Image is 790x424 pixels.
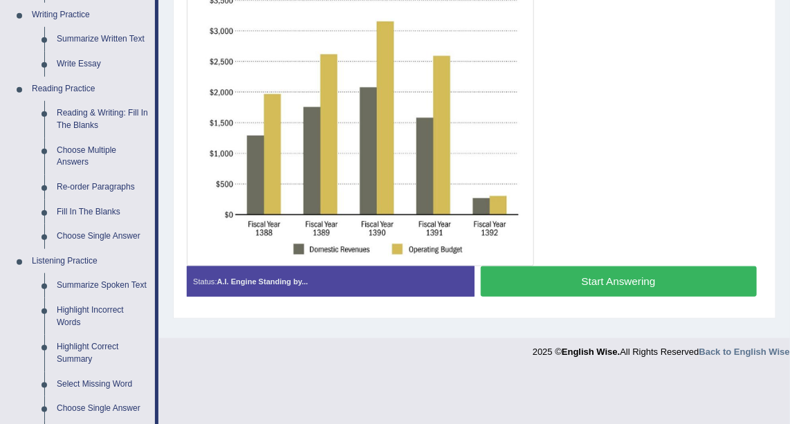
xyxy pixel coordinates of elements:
[50,396,155,421] a: Choose Single Answer
[50,27,155,52] a: Summarize Written Text
[26,3,155,28] a: Writing Practice
[50,175,155,200] a: Re-order Paragraphs
[187,266,475,297] div: Status:
[50,298,155,335] a: Highlight Incorrect Words
[26,77,155,102] a: Reading Practice
[50,273,155,298] a: Summarize Spoken Text
[217,277,309,286] strong: A.I. Engine Standing by...
[481,266,757,296] button: Start Answering
[50,372,155,397] a: Select Missing Word
[50,101,155,138] a: Reading & Writing: Fill In The Blanks
[533,338,790,358] div: 2025 © All Rights Reserved
[50,224,155,249] a: Choose Single Answer
[50,200,155,225] a: Fill In The Blanks
[699,347,790,357] a: Back to English Wise
[50,52,155,77] a: Write Essay
[562,347,620,357] strong: English Wise.
[50,335,155,371] a: Highlight Correct Summary
[50,138,155,175] a: Choose Multiple Answers
[26,249,155,274] a: Listening Practice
